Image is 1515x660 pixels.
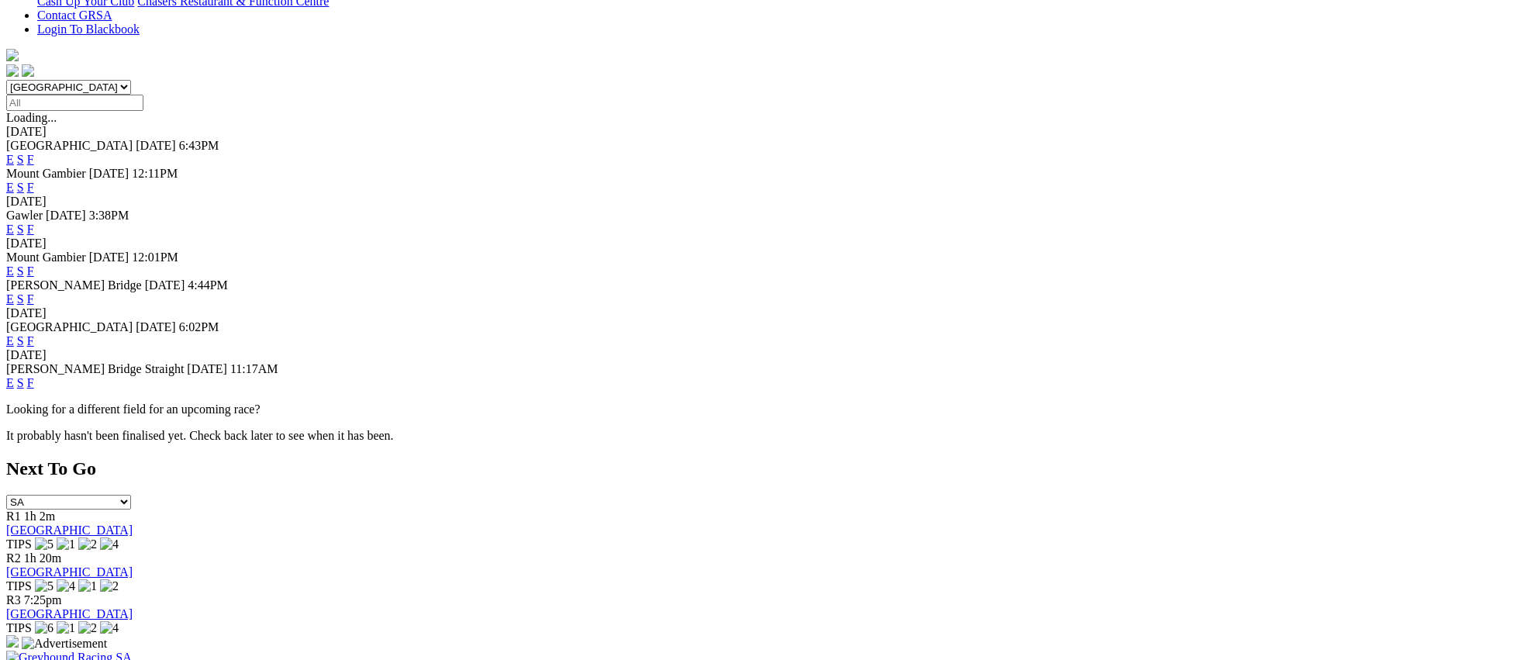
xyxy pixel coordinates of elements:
[6,195,1509,209] div: [DATE]
[17,292,24,306] a: S
[27,223,34,236] a: F
[27,153,34,166] a: F
[78,537,97,551] img: 2
[22,637,107,651] img: Advertisement
[100,579,119,593] img: 2
[6,209,43,222] span: Gawler
[17,153,24,166] a: S
[6,320,133,333] span: [GEOGRAPHIC_DATA]
[6,139,133,152] span: [GEOGRAPHIC_DATA]
[35,537,53,551] img: 5
[6,49,19,61] img: logo-grsa-white.png
[6,362,184,375] span: [PERSON_NAME] Bridge Straight
[22,64,34,77] img: twitter.svg
[6,111,57,124] span: Loading...
[132,251,178,264] span: 12:01PM
[89,209,129,222] span: 3:38PM
[6,181,14,194] a: E
[100,621,119,635] img: 4
[57,621,75,635] img: 1
[24,510,55,523] span: 1h 2m
[89,167,129,180] span: [DATE]
[17,264,24,278] a: S
[6,223,14,236] a: E
[6,251,86,264] span: Mount Gambier
[78,621,97,635] img: 2
[6,458,1509,479] h2: Next To Go
[37,22,140,36] a: Login To Blackbook
[17,223,24,236] a: S
[27,334,34,347] a: F
[100,537,119,551] img: 4
[27,292,34,306] a: F
[89,251,129,264] span: [DATE]
[6,565,133,579] a: [GEOGRAPHIC_DATA]
[132,167,178,180] span: 12:11PM
[6,292,14,306] a: E
[27,264,34,278] a: F
[24,593,62,606] span: 7:25pm
[78,579,97,593] img: 1
[57,537,75,551] img: 1
[179,139,219,152] span: 6:43PM
[187,362,227,375] span: [DATE]
[6,306,1509,320] div: [DATE]
[6,635,19,648] img: 15187_Greyhounds_GreysPlayCentral_Resize_SA_WebsiteBanner_300x115_2025.jpg
[136,320,176,333] span: [DATE]
[6,278,142,292] span: [PERSON_NAME] Bridge
[24,551,61,565] span: 1h 20m
[17,334,24,347] a: S
[6,537,32,551] span: TIPS
[35,621,53,635] img: 6
[6,524,133,537] a: [GEOGRAPHIC_DATA]
[6,264,14,278] a: E
[17,181,24,194] a: S
[6,334,14,347] a: E
[230,362,278,375] span: 11:17AM
[6,579,32,593] span: TIPS
[6,593,21,606] span: R3
[6,551,21,565] span: R2
[6,429,394,442] partial: It probably hasn't been finalised yet. Check back later to see when it has been.
[6,125,1509,139] div: [DATE]
[6,237,1509,251] div: [DATE]
[57,579,75,593] img: 4
[35,579,53,593] img: 5
[6,64,19,77] img: facebook.svg
[6,348,1509,362] div: [DATE]
[6,403,1509,416] p: Looking for a different field for an upcoming race?
[6,167,86,180] span: Mount Gambier
[136,139,176,152] span: [DATE]
[6,376,14,389] a: E
[6,607,133,620] a: [GEOGRAPHIC_DATA]
[17,376,24,389] a: S
[6,621,32,634] span: TIPS
[27,181,34,194] a: F
[179,320,219,333] span: 6:02PM
[27,376,34,389] a: F
[37,9,112,22] a: Contact GRSA
[145,278,185,292] span: [DATE]
[6,153,14,166] a: E
[188,278,228,292] span: 4:44PM
[6,95,143,111] input: Select date
[6,510,21,523] span: R1
[46,209,86,222] span: [DATE]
